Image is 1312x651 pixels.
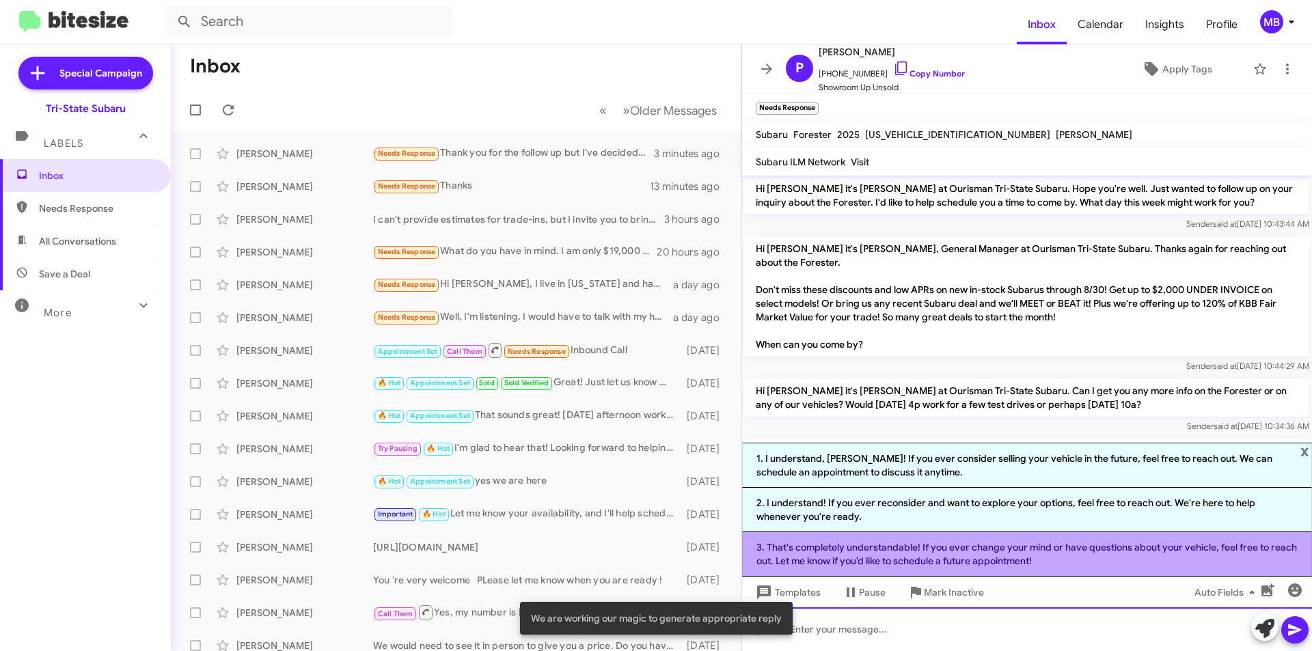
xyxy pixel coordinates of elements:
span: Subaru [756,128,788,141]
div: [PERSON_NAME] [236,606,373,620]
small: Needs Response [756,102,819,115]
div: [DATE] [680,442,730,456]
div: [DATE] [680,540,730,554]
div: [DATE] [680,475,730,488]
span: Needs Response [39,202,155,215]
p: Hi [PERSON_NAME] it's [PERSON_NAME] at Ourisman Tri-State Subaru. I just wanted to follow up and ... [745,439,1309,518]
div: Yes, my number is [PHONE_NUMBER] EXT 121 [373,604,680,621]
div: [PERSON_NAME] [236,409,373,423]
span: More [44,307,72,319]
div: [PERSON_NAME] [236,147,373,161]
button: Apply Tags [1106,57,1246,81]
span: 🔥 Hot [378,477,401,486]
p: Hi [PERSON_NAME] it's [PERSON_NAME] at Ourisman Tri-State Subaru. Can I get you any more info on ... [745,378,1309,417]
div: Great! Just let us know when she's ready to visit. We’re excited to assist her with the Solterra. [373,375,680,391]
nav: Page navigation example [592,96,725,124]
span: Apply Tags [1162,57,1212,81]
div: [DATE] [680,376,730,390]
span: All Conversations [39,234,116,248]
span: Call Them [447,347,482,356]
span: [PERSON_NAME] [819,44,965,60]
div: [PERSON_NAME] [236,475,373,488]
button: Previous [591,96,615,124]
span: » [623,102,630,119]
span: Labels [44,137,83,150]
span: 🔥 Hot [426,444,450,453]
span: Mark Inactive [924,580,984,605]
button: Mark Inactive [897,580,995,605]
div: a day ago [673,311,730,324]
div: [PERSON_NAME] [236,278,373,292]
div: [PERSON_NAME] [236,344,373,357]
span: Appointment Set [410,411,470,420]
span: Sender [DATE] 10:44:29 AM [1186,361,1309,371]
span: Templates [753,580,821,605]
span: said at [1213,361,1237,371]
span: P [795,57,804,79]
span: 2025 [837,128,860,141]
button: Templates [742,580,832,605]
span: x [1300,443,1309,459]
span: said at [1214,421,1238,431]
a: Calendar [1067,5,1134,44]
span: Subaru ILM Network [756,156,845,168]
div: [PERSON_NAME] [236,180,373,193]
a: Special Campaign [18,57,153,89]
li: 1. I understand, [PERSON_NAME]! If you ever consider selling your vehicle in the future, feel fre... [742,443,1312,488]
span: Auto Fields [1194,580,1260,605]
h1: Inbox [190,55,241,77]
div: [PERSON_NAME] [236,573,373,587]
div: I'm glad to hear that! Looking forward to helping you with your Subaru. Let's make sure everythin... [373,441,680,456]
div: 3 minutes ago [654,147,730,161]
div: a day ago [673,278,730,292]
li: 3. That's completely understandable! If you ever change your mind or have questions about your ve... [742,532,1312,577]
button: MB [1248,10,1297,33]
button: Pause [832,580,897,605]
span: Appointment Set [410,378,470,387]
span: [PERSON_NAME] [1056,128,1132,141]
div: That sounds great! [DATE] afternoon works well. Would you like to schedule a specific time to visit? [373,408,680,424]
div: Thank you for the follow up but I've decided to wait a while longer. I line my car, really don't ... [373,146,654,161]
span: Needs Response [378,149,436,158]
div: 3 hours ago [664,212,730,226]
span: We are working our magic to generate appropriate reply [531,611,782,625]
span: Appointment Set [378,347,438,356]
span: 🔥 Hot [422,510,446,518]
input: Search [165,5,452,38]
span: Inbox [1017,5,1067,44]
div: You 're very welcome PLease let me know when you are ready ! [373,573,680,587]
div: [PERSON_NAME] [236,311,373,324]
span: [US_VEHICLE_IDENTIFICATION_NUMBER] [865,128,1050,141]
span: Needs Response [508,347,566,356]
div: [PERSON_NAME] [236,442,373,456]
span: 🔥 Hot [378,378,401,387]
div: 13 minutes ago [650,180,730,193]
span: [PHONE_NUMBER] [819,60,965,81]
div: [DATE] [680,344,730,357]
button: Auto Fields [1184,580,1271,605]
span: Needs Response [378,313,436,322]
span: « [599,102,607,119]
span: 🔥 Hot [378,411,401,420]
div: [PERSON_NAME] [236,540,373,554]
div: Well, I'm listening. I would have to talk with my husband about this. [373,309,673,325]
div: 20 hours ago [657,245,730,259]
div: I can't provide estimates for trade-ins, but I invite you to bring your vehicle to the dealership... [373,212,664,226]
span: Call Them [378,609,413,618]
span: Sender [DATE] 10:43:44 AM [1186,219,1309,229]
div: MB [1260,10,1283,33]
div: [PERSON_NAME] [236,376,373,390]
span: Important [378,510,413,518]
a: Insights [1134,5,1195,44]
span: Inbox [39,169,155,182]
span: Older Messages [630,103,717,118]
button: Next [614,96,725,124]
span: said at [1213,219,1237,229]
div: [DATE] [680,573,730,587]
div: [PERSON_NAME] [236,212,373,226]
div: yes we are here [373,473,680,489]
div: [PERSON_NAME] [236,508,373,521]
span: Needs Response [378,280,436,289]
span: Profile [1195,5,1248,44]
